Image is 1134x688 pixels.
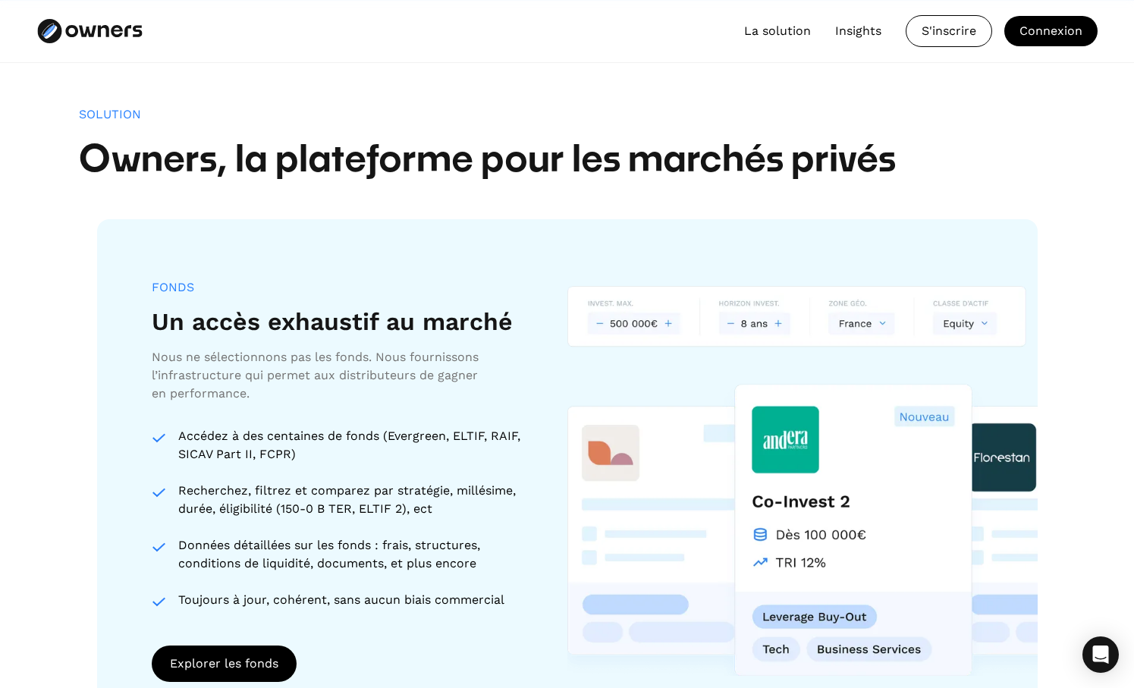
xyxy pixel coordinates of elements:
[744,22,811,40] a: La solution
[152,348,485,403] div: Nous ne sélectionnons pas les fonds. Nous fournissons l’infrastructure qui permet aux distributeu...
[906,15,992,47] a: S'inscrire
[178,536,530,573] div: Données détaillées sur les fonds : frais, structures, conditions de liquidité, documents, et plus...
[835,22,881,40] a: Insights
[178,482,530,518] div: Recherchez, filtrez et comparez par stratégie, millésime, durée, éligibilité (150-0 B TER, ELTIF ...
[152,280,194,294] div: FONDS
[906,16,991,46] div: S'inscrire
[152,646,297,682] a: Explorer les fonds
[79,140,1055,184] h2: Owners, la plateforme pour les marchés privés
[178,591,530,609] div: Toujours à jour, cohérent, sans aucun biais commercial
[152,307,513,336] h3: Un accès exhaustif au marché
[1082,636,1119,673] div: Open Intercom Messenger
[567,286,1038,676] img: Un accès exhaustif au marché
[1004,16,1098,46] a: Connexion
[170,655,278,673] div: Explorer les fonds
[178,427,530,463] div: Accédez à des centaines de fonds (Evergreen, ELTIF, RAIF, SICAV Part II, FCPR)
[79,107,141,121] div: Solution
